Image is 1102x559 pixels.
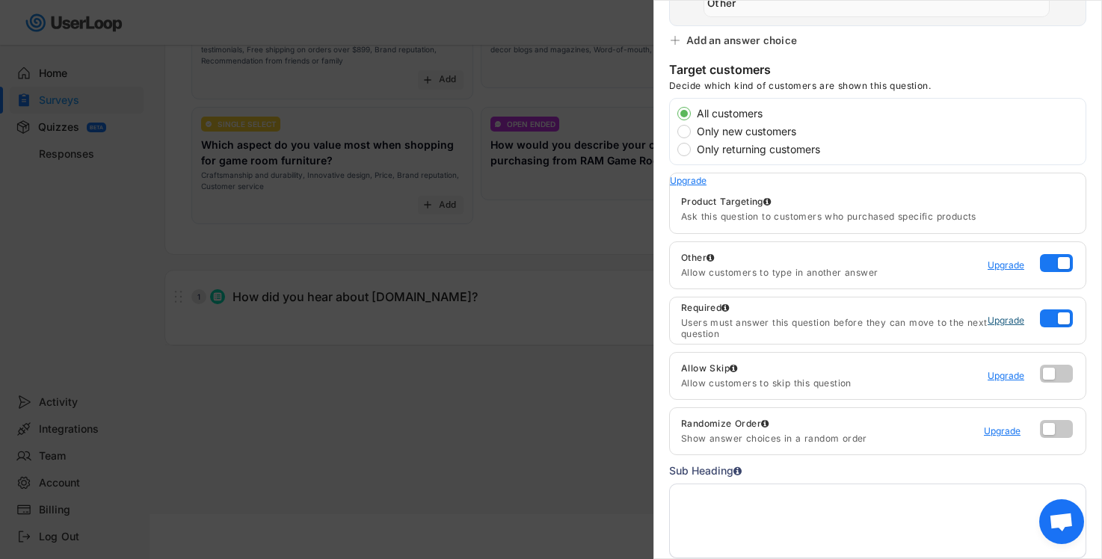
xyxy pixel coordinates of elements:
[692,144,1086,155] label: Only returning customers
[692,108,1086,119] label: All customers
[681,267,988,279] div: Allow customers to type in another answer
[988,313,1032,328] a: Upgrade
[984,424,1029,439] a: Upgrade
[669,80,931,98] div: Decide which kind of customers are shown this question.
[692,126,1086,137] label: Only new customers
[988,258,1032,273] a: Upgrade
[681,196,1086,208] div: Product Targeting
[681,362,737,374] div: Allow Skip
[1039,499,1084,544] div: Open chat
[681,252,988,264] div: Other
[681,377,988,389] div: Allow customers to skip this question
[669,463,742,479] div: Sub Heading
[681,302,730,314] div: Required
[681,211,1086,223] div: Ask this question to customers who purchased specific products
[681,317,988,340] div: Users must answer this question before they can move to the next question
[670,176,715,185] div: Upgrade
[670,173,715,188] a: Upgrade
[686,34,797,47] div: Add an answer choice
[988,261,1032,270] div: Upgrade
[681,433,984,445] div: Show answer choices in a random order
[988,316,1032,325] div: Upgrade
[984,427,1029,436] div: Upgrade
[988,371,1032,380] div: Upgrade
[988,368,1032,383] a: Upgrade
[681,418,769,430] div: Randomize Order
[669,62,771,80] div: Target customers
